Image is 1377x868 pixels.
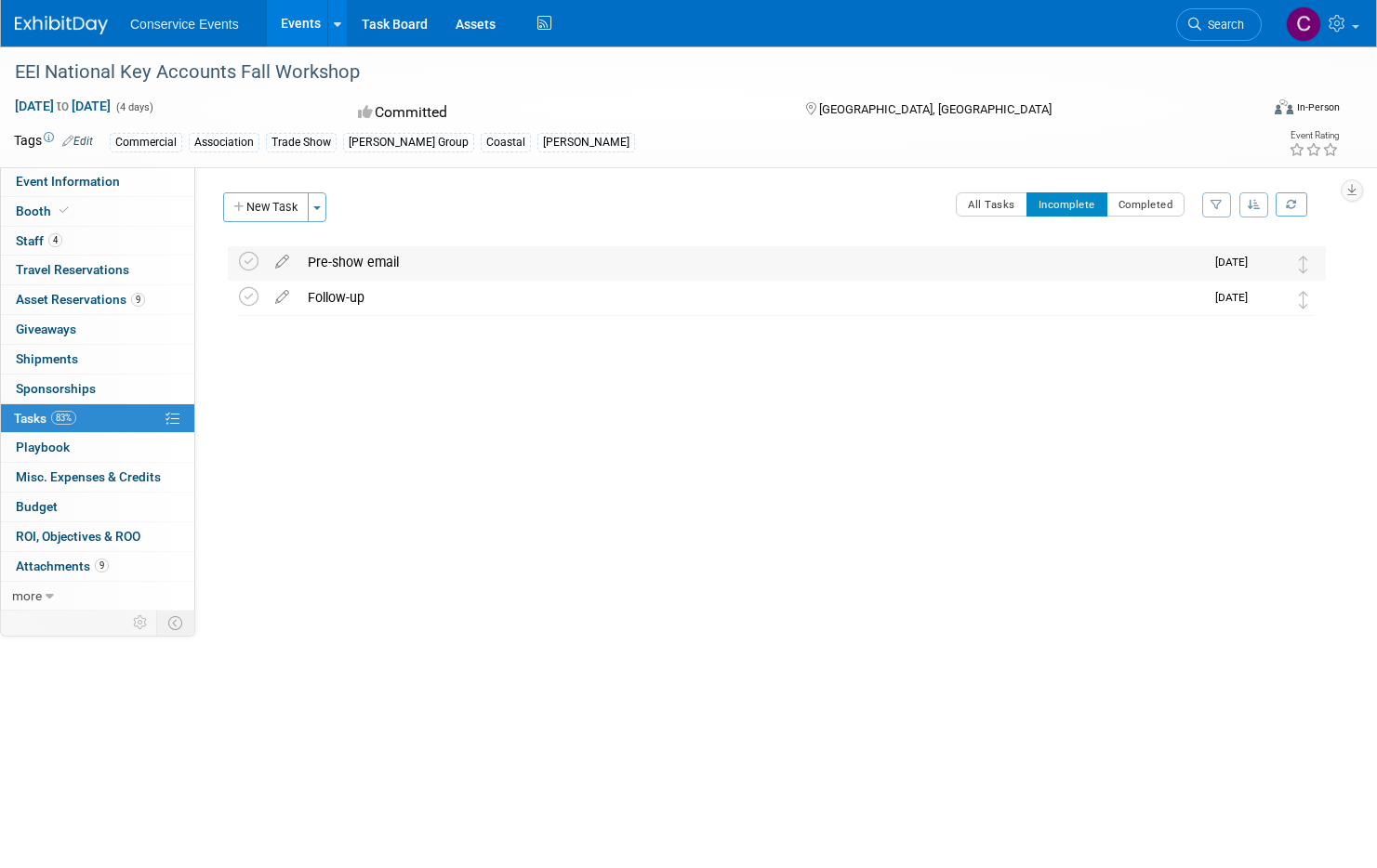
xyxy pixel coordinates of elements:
a: more [1,582,194,611]
span: Playbook [16,440,70,454]
div: Event Format [1142,97,1340,125]
a: edit [266,289,298,306]
span: Staff [16,233,62,248]
a: Staff4 [1,227,194,256]
td: Toggle Event Tabs [157,611,195,635]
img: Format-Inperson.png [1275,99,1293,114]
a: edit [266,254,298,270]
img: ExhibitDay [15,16,108,34]
a: Budget [1,493,194,521]
span: [DATE] [1215,256,1257,269]
a: ROI, Objectives & ROO [1,522,194,551]
a: Refresh [1276,192,1307,217]
span: [GEOGRAPHIC_DATA], [GEOGRAPHIC_DATA] [819,102,1052,116]
span: Booth [16,204,73,218]
span: Giveaways [16,322,76,336]
span: to [54,99,72,113]
img: Amiee Griffey [1257,252,1281,276]
a: Edit [62,135,93,148]
img: Amiee Griffey [1257,287,1281,311]
i: Move task [1299,256,1308,273]
div: Commercial [110,133,182,152]
button: All Tasks [956,192,1027,217]
div: Event Rating [1289,131,1339,140]
span: ROI, Objectives & ROO [16,529,140,544]
a: Search [1176,8,1262,41]
div: Coastal [481,133,531,152]
span: more [12,588,42,603]
span: Misc. Expenses & Credits [16,469,161,484]
i: Booth reservation complete [60,205,69,216]
span: 9 [95,559,109,572]
i: Move task [1299,291,1308,309]
td: Tags [14,131,93,152]
a: Tasks83% [1,404,194,433]
a: Sponsorships [1,375,194,403]
a: Shipments [1,345,194,374]
div: Pre-show email [298,246,1204,278]
div: Trade Show [266,133,337,152]
img: Chris Ogletree [1286,7,1321,42]
span: Shipments [16,351,78,366]
span: Travel Reservations [16,262,129,277]
a: Event Information [1,167,194,196]
span: Conservice Events [130,17,239,32]
span: 83% [51,411,76,425]
div: Committed [352,97,775,129]
span: Attachments [16,559,109,573]
span: Sponsorships [16,381,96,396]
button: Incomplete [1026,192,1107,217]
a: Asset Reservations9 [1,285,194,314]
a: Playbook [1,433,194,462]
td: Personalize Event Tab Strip [125,611,157,635]
a: Misc. Expenses & Credits [1,463,194,492]
div: Association [189,133,259,152]
span: [DATE] [1215,291,1257,304]
a: Travel Reservations [1,256,194,284]
span: 9 [131,293,145,307]
span: (4 days) [114,101,153,113]
a: Giveaways [1,315,194,344]
div: [PERSON_NAME] [537,133,635,152]
span: [DATE] [DATE] [14,98,112,114]
span: Asset Reservations [16,292,145,307]
span: Event Information [16,174,120,189]
div: Follow-up [298,282,1204,313]
a: Booth [1,197,194,226]
div: In-Person [1296,100,1340,114]
a: Attachments9 [1,552,194,581]
span: Budget [16,499,58,514]
span: Tasks [14,411,76,426]
span: 4 [48,233,62,247]
span: Search [1201,18,1244,32]
button: Completed [1106,192,1185,217]
div: [PERSON_NAME] Group [343,133,474,152]
button: New Task [223,192,309,222]
div: EEI National Key Accounts Fall Workshop [8,56,1227,89]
